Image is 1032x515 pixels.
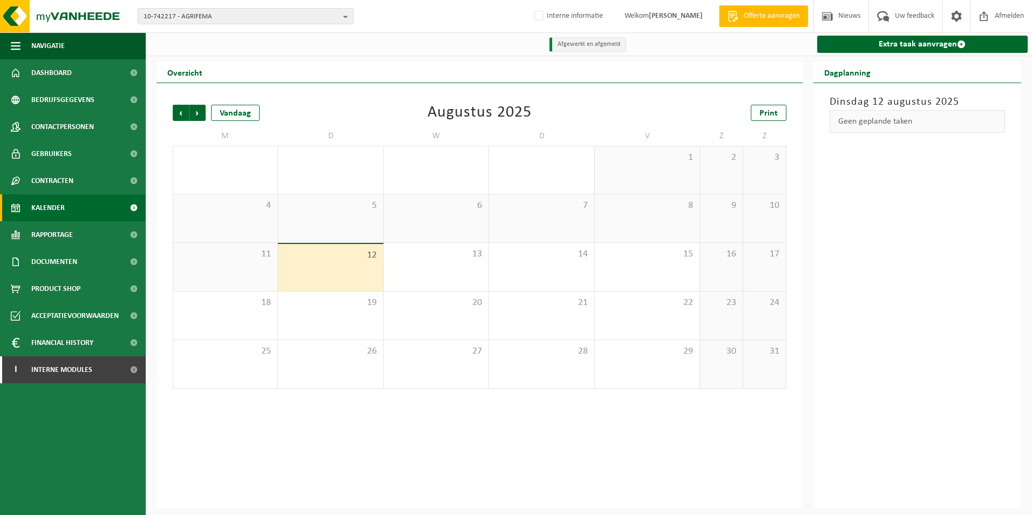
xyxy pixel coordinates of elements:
span: 28 [494,345,588,357]
span: 17 [749,248,780,260]
span: Volgende [189,105,206,121]
span: 19 [283,297,377,309]
a: Print [751,105,786,121]
span: 4 [179,200,272,212]
strong: [PERSON_NAME] [649,12,703,20]
span: Kalender [31,194,65,221]
span: 31 [749,345,780,357]
span: Contracten [31,167,73,194]
span: 6 [389,200,483,212]
span: 14 [494,248,588,260]
a: Extra taak aanvragen [817,36,1028,53]
span: 3 [749,152,780,164]
label: Interne informatie [532,8,603,24]
h2: Overzicht [157,62,213,83]
button: 10-742217 - AGRIFEMA [138,8,354,24]
span: 8 [600,200,694,212]
span: Documenten [31,248,77,275]
span: Navigatie [31,32,65,59]
span: 29 [600,345,694,357]
span: Contactpersonen [31,113,94,140]
span: Gebruikers [31,140,72,167]
td: M [173,126,278,146]
div: Augustus 2025 [427,105,532,121]
span: 26 [283,345,377,357]
span: 9 [705,200,737,212]
td: Z [743,126,786,146]
h2: Dagplanning [813,62,881,83]
span: 2 [705,152,737,164]
span: 30 [705,345,737,357]
td: W [384,126,489,146]
span: 15 [600,248,694,260]
span: 7 [494,200,588,212]
span: 13 [389,248,483,260]
a: Offerte aanvragen [719,5,808,27]
div: Vandaag [211,105,260,121]
span: Product Shop [31,275,80,302]
li: Afgewerkt en afgemeld [549,37,626,52]
span: 22 [600,297,694,309]
span: Print [759,109,778,118]
span: 20 [389,297,483,309]
span: Financial History [31,329,93,356]
span: 27 [389,345,483,357]
span: 11 [179,248,272,260]
td: D [278,126,383,146]
span: 10 [749,200,780,212]
span: 25 [179,345,272,357]
span: Vorige [173,105,189,121]
span: 24 [749,297,780,309]
span: Dashboard [31,59,72,86]
span: 5 [283,200,377,212]
span: 18 [179,297,272,309]
span: I [11,356,21,383]
span: Acceptatievoorwaarden [31,302,119,329]
span: 1 [600,152,694,164]
span: 23 [705,297,737,309]
span: Rapportage [31,221,73,248]
span: 16 [705,248,737,260]
span: Bedrijfsgegevens [31,86,94,113]
td: V [595,126,700,146]
td: D [489,126,594,146]
span: 21 [494,297,588,309]
div: Geen geplande taken [830,110,1006,133]
span: Interne modules [31,356,92,383]
span: 10-742217 - AGRIFEMA [144,9,339,25]
span: 12 [283,249,377,261]
h3: Dinsdag 12 augustus 2025 [830,94,1006,110]
td: Z [700,126,743,146]
span: Offerte aanvragen [741,11,803,22]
